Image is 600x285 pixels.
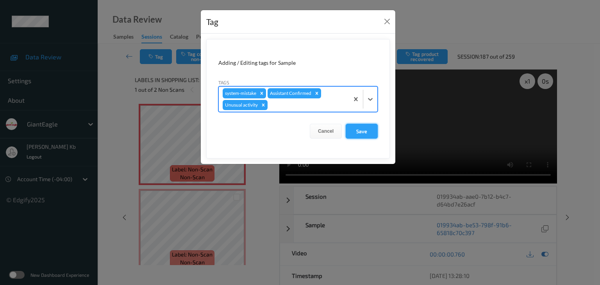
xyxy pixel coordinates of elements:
button: Save [346,124,378,139]
button: Close [382,16,393,27]
div: system-mistake [223,88,257,98]
div: Unusual activity [223,100,259,110]
div: Adding / Editing tags for Sample [218,59,378,67]
div: Remove system-mistake [257,88,266,98]
button: Cancel [310,124,342,139]
label: Tags [218,79,229,86]
div: Assistant Confirmed [268,88,312,98]
div: Tag [206,16,218,28]
div: Remove Unusual activity [259,100,268,110]
div: Remove Assistant Confirmed [312,88,321,98]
